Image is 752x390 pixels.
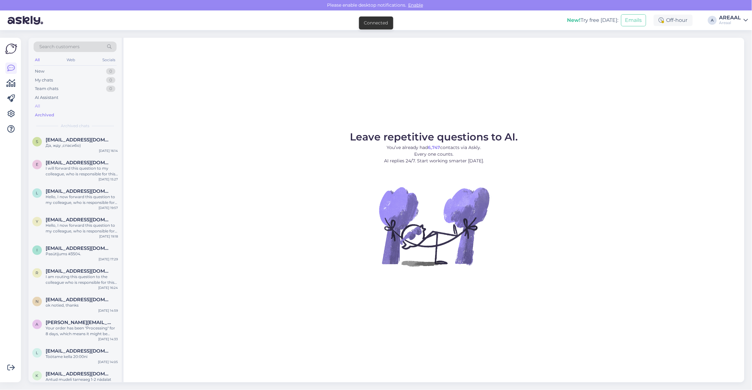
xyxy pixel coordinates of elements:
[36,191,38,195] span: l
[36,270,39,275] span: r
[621,14,646,26] button: Emails
[46,325,118,337] div: Your order has been "Processing" for 8 days, which means it might be delayed. This can happen bec...
[428,145,440,150] b: 6,747
[719,20,741,25] div: Areaal
[99,257,118,262] div: [DATE] 17:29
[46,297,112,302] span: nolimitsfire@gmail.com
[708,16,717,25] div: A
[46,302,118,308] div: ok notied, thanks
[567,16,619,24] div: Try free [DATE]:
[46,268,112,274] span: realitymaximal@gmail.com
[61,123,89,129] span: Archived chats
[377,169,491,283] img: No Chat active
[36,219,38,224] span: y
[5,43,17,55] img: Askly Logo
[46,245,112,251] span: itma@inbox.lv
[719,15,748,25] a: AREAALAreaal
[406,2,425,8] span: Enable
[35,86,58,92] div: Team chats
[99,234,118,239] div: [DATE] 19:18
[36,162,38,167] span: e
[36,248,38,252] span: i
[35,94,58,101] div: AI Assistant
[46,217,112,223] span: yurysoloviev@outlook.com
[350,131,518,143] span: Leave repetitive questions to AI.
[106,86,115,92] div: 0
[46,223,118,234] div: Hello, I now forward this question to my colleague, who is responsible for this. The reply will b...
[46,188,112,194] span: larseerik10@gmail.com
[106,77,115,83] div: 0
[46,320,112,325] span: anton.zinkevit@gmail.com
[654,15,693,26] div: Off-hour
[719,15,741,20] div: AREAAL
[35,103,40,109] div: All
[36,139,38,144] span: s
[35,68,44,75] div: New
[35,77,53,83] div: My chats
[99,148,118,153] div: [DATE] 16:14
[99,177,118,182] div: [DATE] 15:27
[98,337,118,341] div: [DATE] 14:33
[34,56,41,64] div: All
[98,285,118,290] div: [DATE] 16:24
[66,56,77,64] div: Web
[98,308,118,313] div: [DATE] 14:59
[35,112,54,118] div: Archived
[39,43,80,50] span: Search customers
[567,17,581,23] b: New!
[36,373,39,378] span: K
[36,350,38,355] span: l
[99,205,118,210] div: [DATE] 19:57
[46,194,118,205] div: Hello, I now forward this question to my colleague, who is responsible for this. The reply will b...
[46,143,118,148] div: Да, жду ,спасибо)
[46,160,112,166] span: einarv2007@hotmail.com
[98,360,118,364] div: [DATE] 14:05
[46,377,118,382] div: Antud mudeli tarneaeg 1-2 nädalat
[350,144,518,164] p: You’ve already had contacts via Askly. Every one counts. AI replies 24/7. Start working smarter [...
[36,322,39,327] span: a
[106,68,115,75] div: 0
[46,354,118,360] div: Töötame kella 20:00ni
[101,56,117,64] div: Socials
[46,371,112,377] span: Kalinina.anastasya@gmail.com
[46,137,112,143] span: sylency@gmail.com
[35,299,39,304] span: n
[46,274,118,285] div: I am routing this question to the colleague who is responsible for this topic. The reply might ta...
[46,348,112,354] span: liza.torokvei@gmail.com
[364,20,388,26] div: Connected
[46,251,118,257] div: Pasūtījums #3504.
[46,166,118,177] div: I will forward this question to my colleague, who is responsible for this. The reply will be here...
